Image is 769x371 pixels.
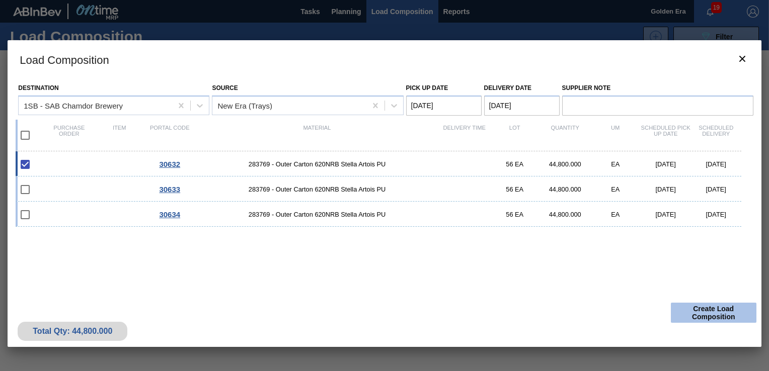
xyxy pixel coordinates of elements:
div: Material [195,125,439,146]
span: 283769 - Outer Carton 620NRB Stella Artois PU [195,185,439,193]
div: [DATE] [691,185,741,193]
label: Pick up Date [406,84,448,91]
div: UM [590,125,641,146]
button: Create Load Composition [671,303,756,323]
span: 283769 - Outer Carton 620NRB Stella Artois PU [195,160,439,168]
div: Go to Order [144,160,195,168]
div: 44,800.000 [540,211,590,218]
div: Portal code [144,125,195,146]
span: 283769 - Outer Carton 620NRB Stella Artois PU [195,211,439,218]
div: 44,800.000 [540,185,590,193]
div: 56 EA [490,185,540,193]
span: 30634 [159,210,180,219]
input: mm/dd/yyyy [484,96,560,116]
div: [DATE] [641,160,691,168]
span: 30632 [159,160,180,168]
div: [DATE] [641,211,691,218]
div: [DATE] [691,211,741,218]
div: Lot [490,125,540,146]
div: Scheduled Pick up Date [641,125,691,146]
span: 30633 [159,185,180,194]
div: EA [590,160,641,168]
div: New Era (Trays) [217,101,272,110]
div: 56 EA [490,160,540,168]
div: 1SB - SAB Chamdor Brewery [24,101,123,110]
div: EA [590,185,641,193]
div: Go to Order [144,210,195,219]
div: Total Qty: 44,800.000 [25,327,120,336]
label: Destination [18,84,58,91]
div: 56 EA [490,211,540,218]
div: EA [590,211,641,218]
div: Go to Order [144,185,195,194]
h3: Load Composition [8,40,761,78]
div: Scheduled Delivery [691,125,741,146]
div: Purchase order [44,125,94,146]
div: 44,800.000 [540,160,590,168]
label: Delivery Date [484,84,531,91]
div: [DATE] [691,160,741,168]
div: Item [94,125,144,146]
label: Source [212,84,238,91]
div: Quantity [540,125,590,146]
div: [DATE] [641,185,691,193]
input: mm/dd/yyyy [406,96,482,116]
div: Delivery Time [439,125,490,146]
label: Supplier Note [562,81,753,96]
